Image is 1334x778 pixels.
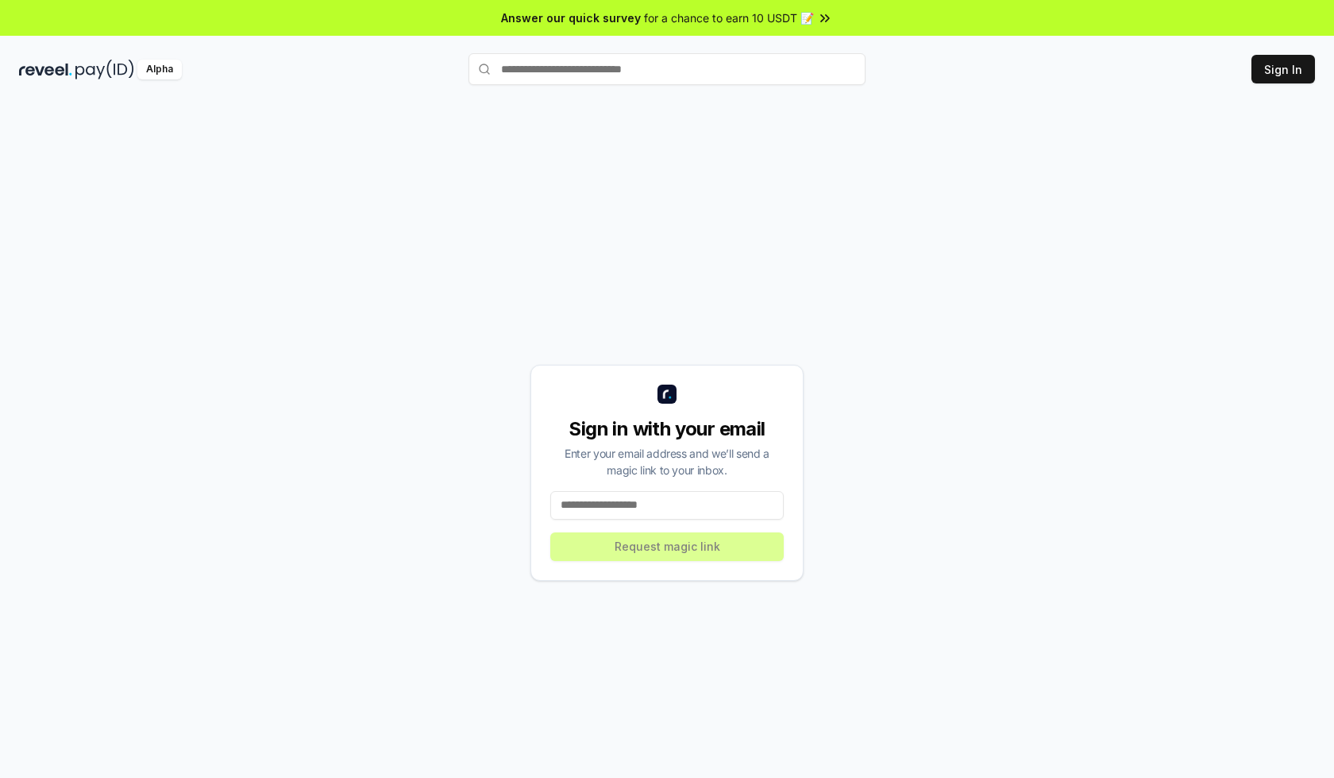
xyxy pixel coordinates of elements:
[75,60,134,79] img: pay_id
[137,60,182,79] div: Alpha
[550,445,784,478] div: Enter your email address and we’ll send a magic link to your inbox.
[657,385,677,404] img: logo_small
[644,10,814,26] span: for a chance to earn 10 USDT 📝
[1251,55,1315,83] button: Sign In
[550,416,784,442] div: Sign in with your email
[19,60,72,79] img: reveel_dark
[501,10,641,26] span: Answer our quick survey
